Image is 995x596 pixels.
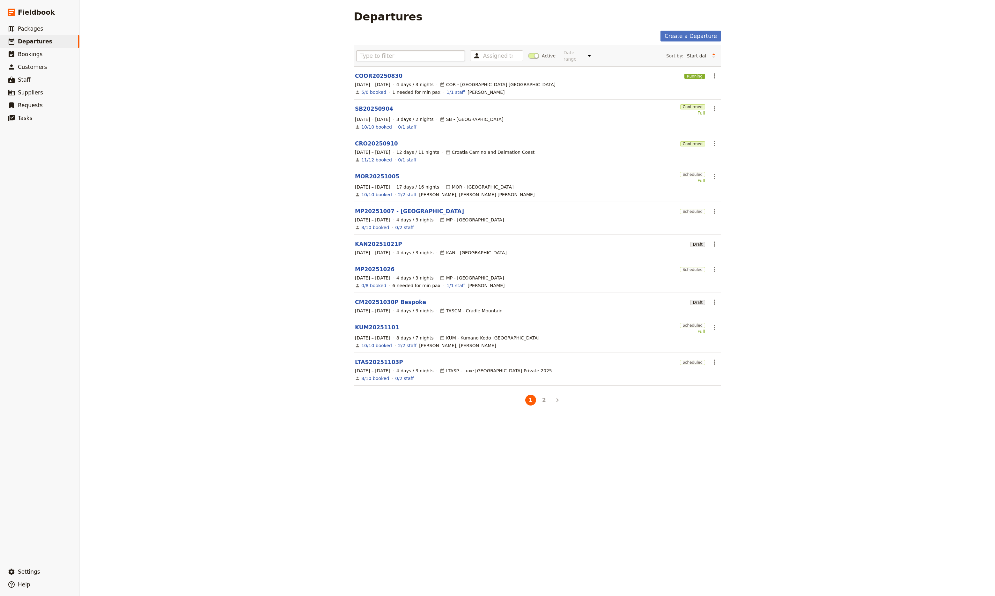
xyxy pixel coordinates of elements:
a: Create a Departure [660,31,721,41]
button: 2 [539,395,549,406]
span: 4 days / 3 nights [396,250,434,256]
span: Running [684,74,705,79]
button: Actions [709,206,720,217]
span: [DATE] – [DATE] [355,81,390,88]
span: Lisa Marshall [468,89,505,95]
span: 4 days / 3 nights [396,217,434,223]
a: 1/1 staff [446,89,465,95]
span: Fieldbook [18,8,55,17]
span: Confirmed [680,104,705,109]
button: Actions [709,322,720,333]
span: 4 days / 3 nights [396,81,434,88]
a: 2/2 staff [398,191,416,198]
a: View the bookings for this departure [361,157,392,163]
a: MP20251026 [355,265,394,273]
a: LTAS20251103P [355,358,403,366]
a: KUM20251101 [355,324,399,331]
span: [DATE] – [DATE] [355,250,390,256]
a: View the bookings for this departure [361,342,392,349]
a: View the bookings for this departure [361,224,389,231]
span: Departures [18,38,52,45]
span: Scheduled [680,209,705,214]
a: View the bookings for this departure [361,124,392,130]
div: KUM - Kumano Kodo [GEOGRAPHIC_DATA] [440,335,540,341]
span: Tasks [18,115,33,121]
a: View the bookings for this departure [361,282,386,289]
span: Active [542,53,556,59]
div: SB - [GEOGRAPHIC_DATA] [440,116,504,123]
div: MP - [GEOGRAPHIC_DATA] [440,217,504,223]
div: LTASP - Luxe [GEOGRAPHIC_DATA] Private 2025 [440,368,552,374]
span: 17 days / 16 nights [396,184,439,190]
span: Customers [18,64,47,70]
button: Actions [709,357,720,368]
span: Scheduled [680,172,705,177]
span: 8 days / 7 nights [396,335,434,341]
div: 1 needed for min pax [392,89,440,95]
span: 12 days / 11 nights [396,149,439,155]
span: Settings [18,569,40,575]
button: Actions [709,264,720,275]
a: MOR20251005 [355,173,399,180]
span: Help [18,581,30,588]
select: Sort by: [684,51,709,61]
a: CRO20250910 [355,140,398,147]
div: COR - [GEOGRAPHIC_DATA] [GEOGRAPHIC_DATA] [440,81,556,88]
div: Full [680,110,705,116]
button: 1 [525,395,536,406]
span: [DATE] – [DATE] [355,368,390,374]
span: Bookings [18,51,42,57]
span: Sort by: [666,53,683,59]
span: Melinda Russell [468,282,505,289]
span: Confirmed [680,141,705,146]
button: Next [552,395,563,406]
span: 4 days / 3 nights [396,308,434,314]
span: Heather McNeice, Frith Hudson Graham [419,191,534,198]
span: [DATE] – [DATE] [355,149,390,155]
span: [DATE] – [DATE] [355,275,390,281]
button: Actions [709,103,720,114]
input: Type to filter [356,50,465,61]
a: 1/1 staff [446,282,465,289]
span: Draft [690,300,705,305]
span: Scheduled [680,267,705,272]
ul: Pagination [511,393,564,407]
a: View the bookings for this departure [361,191,392,198]
span: 4 days / 3 nights [396,368,434,374]
a: 0/2 staff [395,375,414,382]
a: KAN20251021P [355,240,402,248]
span: Requests [18,102,43,108]
a: 0/1 staff [398,157,416,163]
div: Full [680,177,705,184]
div: MOR - [GEOGRAPHIC_DATA] [446,184,514,190]
span: Helen O'Neill, Suzanne James [419,342,496,349]
a: 0/1 staff [398,124,416,130]
span: Staff [18,77,31,83]
a: 0/2 staff [395,224,414,231]
span: [DATE] – [DATE] [355,217,390,223]
span: Suppliers [18,89,43,96]
button: Actions [709,239,720,250]
a: View the bookings for this departure [361,375,389,382]
h1: Departures [354,10,423,23]
a: View the bookings for this departure [361,89,386,95]
button: Actions [709,297,720,308]
div: Croatia Camino and Dalmation Coast [446,149,535,155]
div: Full [680,328,705,335]
div: TASCM - Cradle Mountain [440,308,503,314]
span: Scheduled [680,360,705,365]
span: Scheduled [680,323,705,328]
button: Actions [709,171,720,182]
span: [DATE] – [DATE] [355,308,390,314]
span: 4 days / 3 nights [396,275,434,281]
a: MP20251007 - [GEOGRAPHIC_DATA] [355,207,464,215]
a: 2/2 staff [398,342,416,349]
a: COOR20250830 [355,72,402,80]
button: Actions [709,71,720,81]
a: CM20251030P Bespoke [355,298,426,306]
a: SB20250904 [355,105,393,113]
button: Actions [709,138,720,149]
div: MP - [GEOGRAPHIC_DATA] [440,275,504,281]
span: Packages [18,26,43,32]
span: 3 days / 2 nights [396,116,434,123]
